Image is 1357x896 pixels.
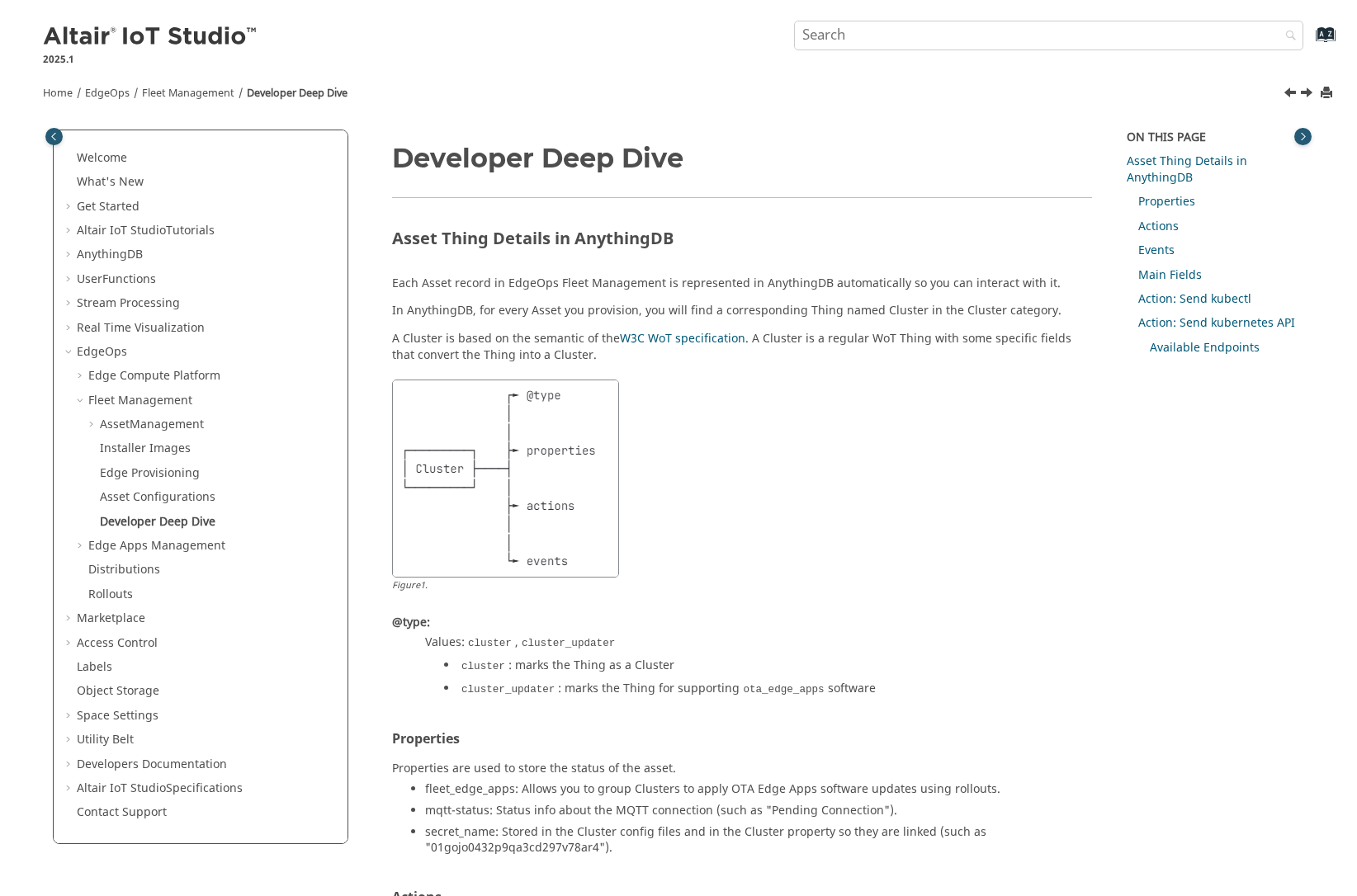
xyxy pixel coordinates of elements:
[1294,128,1312,145] button: Toggle topic table of content
[102,271,156,288] span: Functions
[64,320,77,337] span: Expand Real Time Visualization
[1322,83,1335,105] button: Print this page
[64,611,77,627] span: Expand Marketplace
[43,24,259,50] img: Altair IoT Studio
[100,488,215,506] a: Asset Configurations
[18,71,1339,109] nav: Tools
[77,780,166,797] span: Altair IoT Studio
[1285,85,1298,105] a: Previous topic: Asset Configurations
[620,330,745,347] a: W3C WoT specification
[45,128,63,145] button: Toggle publishing table of content
[1289,34,1326,51] a: Go to index terms page
[142,86,234,101] a: Fleet Management
[75,368,88,384] span: Expand Edge Compute Platform
[392,732,1092,755] h3: Properties
[1138,290,1251,308] a: Action: Send kubectl
[458,682,558,697] code: cluster_updater
[425,824,1092,861] li: secret_name: Stored in the Cluster config files and in the Cluster property so they are linked (s...
[88,392,192,409] a: Fleet Management
[425,578,428,592] span: .
[77,173,144,191] a: What's New
[43,52,259,67] p: 2025.1
[100,416,204,433] a: AssetManagement
[77,222,166,239] span: Altair IoT Studio
[77,804,167,821] a: Contact Support
[64,635,77,652] span: Expand Access Control
[1138,218,1179,235] a: Actions
[87,417,100,433] span: Expand AssetManagement
[425,781,1092,803] li: fleet_edge_apps: Allows you to group Clusters to apply OTA Edge Apps software updates using rollo...
[1264,21,1310,53] button: Search
[1127,153,1247,186] a: Asset Thing Details in AnythingDB
[64,150,338,821] ul: Table of Contents
[88,537,225,554] a: Edge Apps Management
[392,276,1092,292] p: Each Asset record in EdgeOps Fleet Management is represented in AnythingDB automatically so you c...
[64,247,77,263] span: Expand AnythingDB
[100,465,200,482] a: Edge Provisioning
[1138,266,1202,284] a: Main Fields
[458,659,508,674] code: cluster
[64,271,77,288] span: Expand UserFunctions
[77,756,227,773] a: Developers Documentation
[77,731,134,748] a: Utility Belt
[465,636,515,651] code: cluster
[77,707,158,724] a: Space Settings
[518,636,618,651] code: cluster_updater
[64,732,77,748] span: Expand Utility Belt
[100,513,215,531] a: Developer Deep Dive
[425,803,1092,824] li: mqtt-status: Status info about the MQTT connection (such as "Pending Connection").
[77,319,205,337] a: Real Time Visualization
[740,682,827,697] code: ota_edge_apps
[77,222,215,239] a: Altair IoT StudioTutorials
[77,682,159,700] a: Object Storage
[392,303,1092,319] p: In AnythingDB, for every Asset you provision, you will find a corresponding Thing named Cluster i...
[43,86,73,101] a: Home
[247,86,348,101] a: Developer Deep Dive
[77,198,139,215] a: Get Started
[392,144,1092,172] h1: Developer Deep Dive
[77,246,143,263] a: AnythingDB
[458,681,1092,704] li: : marks the Thing for supporting software
[64,223,77,239] span: Expand Altair IoT StudioTutorials
[392,231,1092,256] h2: Asset Thing Details in AnythingDB
[100,416,130,433] span: Asset
[77,295,180,312] a: Stream Processing
[1138,193,1195,210] a: Properties
[85,86,130,101] a: EdgeOps
[458,658,1092,681] li: : marks the Thing as a Cluster
[64,199,77,215] span: Expand Get Started
[77,780,243,797] a: Altair IoT StudioSpecifications
[77,658,112,676] a: Labels
[64,708,77,724] span: Expand Space Settings
[64,757,77,773] span: Expand Developers Documentation
[1302,85,1315,105] a: Next topic: Edge Apps Management
[392,331,1092,363] p: A Cluster is based on the semantic of the . A Cluster is a regular WoT Thing with some specific f...
[75,393,88,409] span: Collapse Fleet Management
[75,538,88,554] span: Expand Edge Apps Management
[77,149,127,167] a: Welcome
[1138,242,1175,259] a: Events
[88,586,133,603] a: Rollouts
[392,578,428,592] span: Figure
[392,761,1092,861] div: Properties are used to store the status of the asset.
[1127,130,1304,146] div: On this page
[1150,339,1260,356] a: Available Endpoints
[88,367,220,384] a: Edge Compute Platform
[64,780,77,797] span: Expand Altair IoT StudioSpecifications
[77,610,145,627] a: Marketplace
[425,634,1092,703] dd: Values: ,
[77,271,156,288] a: UserFunctions
[64,344,77,361] span: Collapse EdgeOps
[100,440,191,457] a: Installer Images
[420,578,425,592] span: 1
[77,343,127,361] a: EdgeOps
[88,561,160,578] a: Distributions
[392,380,619,578] img: graph_cluster.png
